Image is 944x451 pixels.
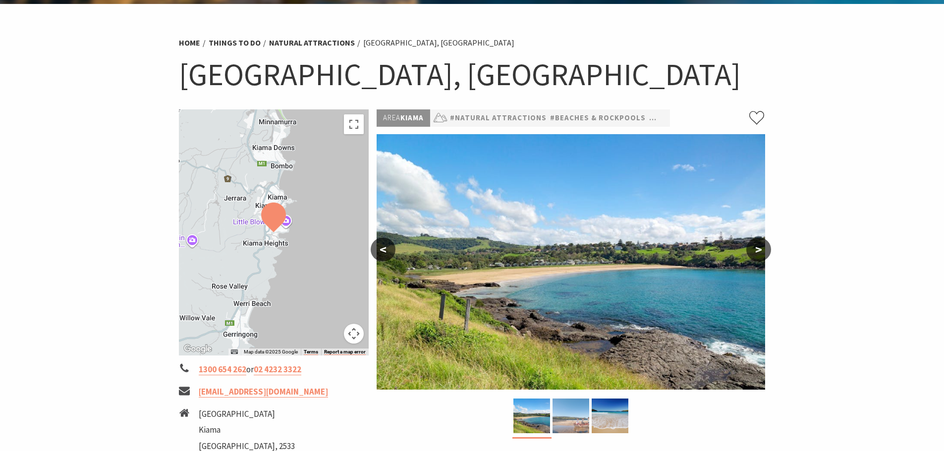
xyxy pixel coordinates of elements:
[199,423,295,437] li: Kiama
[199,386,328,398] a: [EMAIL_ADDRESS][DOMAIN_NAME]
[363,37,514,50] li: [GEOGRAPHIC_DATA], [GEOGRAPHIC_DATA]
[254,364,301,375] a: 02 4232 3322
[179,38,200,48] a: Home
[304,349,318,355] a: Terms (opens in new tab)
[553,399,589,433] img: Easts Beach Kiama
[199,407,295,421] li: [GEOGRAPHIC_DATA]
[181,343,214,355] a: Open this area in Google Maps (opens a new window)
[377,134,765,390] img: Easts Beach
[179,54,766,95] h1: [GEOGRAPHIC_DATA], [GEOGRAPHIC_DATA]
[344,114,364,134] button: Toggle fullscreen view
[450,112,547,124] a: #Natural Attractions
[371,238,395,261] button: <
[179,363,369,376] li: or
[377,109,430,127] p: Kiama
[231,349,238,355] button: Keyboard shortcuts
[269,38,355,48] a: Natural Attractions
[209,38,261,48] a: Things To Do
[199,364,246,375] a: 1300 654 262
[344,324,364,344] button: Map camera controls
[550,112,646,124] a: #Beaches & Rockpools
[513,399,550,433] img: Easts Beach
[383,113,400,122] span: Area
[746,238,771,261] button: >
[592,399,628,433] img: Easts White Sand
[244,349,298,354] span: Map data ©2025 Google
[181,343,214,355] img: Google
[324,349,366,355] a: Report a map error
